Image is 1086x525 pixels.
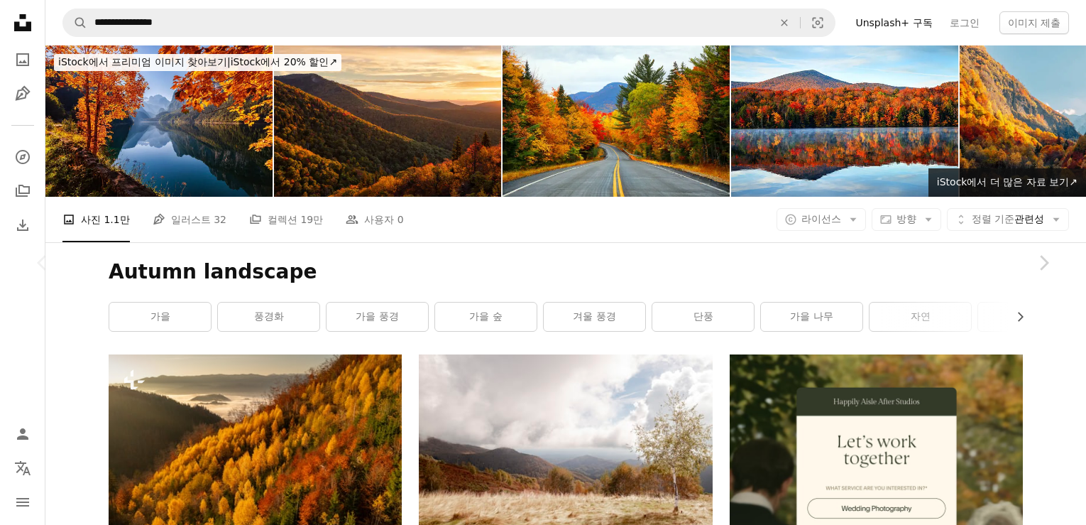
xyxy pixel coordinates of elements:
[1001,195,1086,331] a: 다음
[9,80,37,108] a: 일러스트
[801,213,841,224] span: 라이선스
[249,197,323,242] a: 컬렉션 19만
[9,454,37,482] button: 언어
[9,45,37,74] a: 사진
[731,45,958,197] img: 추절 in 미시오네스
[9,420,37,448] a: 로그인 / 가입
[327,303,428,331] a: 가을 풍경
[63,9,87,36] button: Unsplash 검색
[937,176,1077,188] span: iStock에서 더 많은 자료 보기 ↗
[544,303,645,331] a: 겨울 풍경
[9,488,37,516] button: 메뉴
[214,212,226,227] span: 32
[503,45,730,197] img: 뉴 햄프셔의 화이트 산맥에 있는
[972,213,1014,224] span: 정렬 기준
[777,208,866,231] button: 라이선스
[847,11,940,34] a: Unsplash+ 구독
[109,303,211,331] a: 가을
[274,45,501,197] img: 가을에 블루 리지 산맥의 아름다운 일출 전망
[109,259,1023,285] h1: Autumn landscape
[300,212,323,227] span: 19만
[769,9,800,36] button: 삭제
[941,11,988,34] a: 로그인
[972,212,1044,227] span: 관련성
[652,303,754,331] a: 단풍
[218,303,319,331] a: 풍경화
[896,213,916,224] span: 방향
[153,197,226,242] a: 일러스트 32
[58,56,337,67] span: iStock에서 20% 할인 ↗
[9,143,37,171] a: 탐색
[397,212,404,227] span: 0
[872,208,941,231] button: 방향
[62,9,835,37] form: 사이트 전체에서 이미지 찾기
[928,168,1086,197] a: iStock에서 더 많은 자료 보기↗
[45,45,350,80] a: iStock에서 프리미엄 이미지 찾아보기|iStock에서 20% 할인↗
[978,303,1080,331] a: 산
[346,197,403,242] a: 사용자 0
[999,11,1069,34] button: 이미지 제출
[435,303,537,331] a: 가을 숲
[45,45,273,197] img: Autumn on lake Gosau (Gosausee) in Salzkammergut, Austria
[58,56,231,67] span: iStock에서 프리미엄 이미지 찾아보기 |
[801,9,835,36] button: 시각적 검색
[947,208,1069,231] button: 정렬 기준관련성
[761,303,862,331] a: 가을 나무
[870,303,971,331] a: 자연
[9,177,37,205] a: 컬렉션
[109,445,402,458] a: 형형색색의 나무로 뒤덮인 언덕
[419,445,712,458] a: 배경에 산이 있는 들판에 있는 외로운 나무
